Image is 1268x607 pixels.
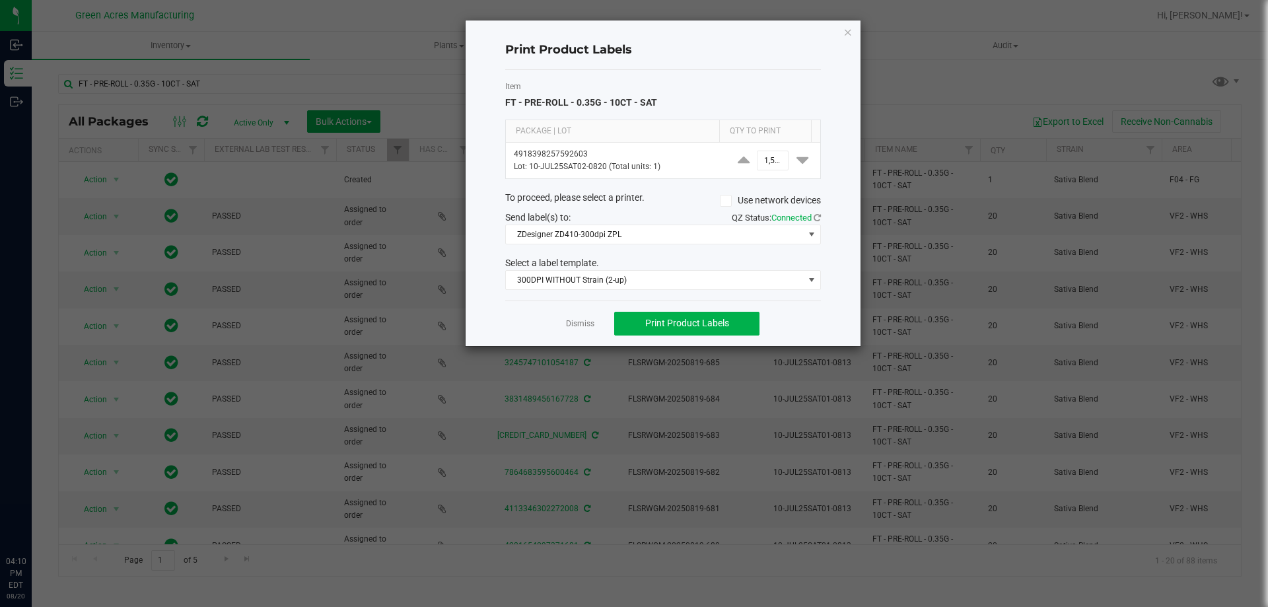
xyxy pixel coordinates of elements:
[506,120,719,143] th: Package | Lot
[505,97,657,108] span: FT - PRE-ROLL - 0.35G - 10CT - SAT
[645,318,729,328] span: Print Product Labels
[505,42,821,59] h4: Print Product Labels
[39,499,55,515] iframe: Resource center unread badge
[771,213,812,223] span: Connected
[720,194,821,207] label: Use network devices
[506,271,804,289] span: 300DPI WITHOUT Strain (2-up)
[514,148,718,161] p: 4918398257592603
[514,161,718,173] p: Lot: 10-JUL25SAT02-0820 (Total units: 1)
[719,120,811,143] th: Qty to Print
[495,191,831,211] div: To proceed, please select a printer.
[732,213,821,223] span: QZ Status:
[614,312,759,336] button: Print Product Labels
[495,256,831,270] div: Select a label template.
[505,212,571,223] span: Send label(s) to:
[566,318,594,330] a: Dismiss
[506,225,804,244] span: ZDesigner ZD410-300dpi ZPL
[505,81,821,92] label: Item
[13,501,53,541] iframe: Resource center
